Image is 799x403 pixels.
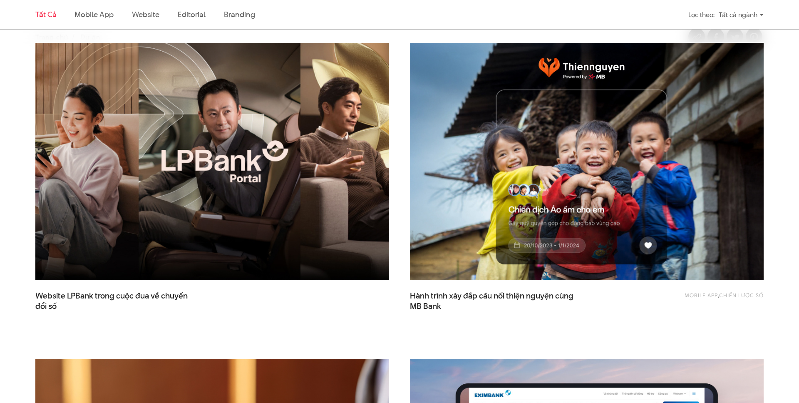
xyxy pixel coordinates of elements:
[74,9,113,20] a: Mobile app
[35,291,202,311] span: Website LPBank trong cuộc đua về chuyển
[685,291,718,299] a: Mobile app
[132,9,159,20] a: Website
[719,7,764,22] div: Tất cả ngành
[224,9,255,20] a: Branding
[622,291,764,307] div: ,
[18,31,407,292] img: LPBank portal
[178,9,206,20] a: Editorial
[35,291,202,311] a: Website LPBank trong cuộc đua về chuyểnđổi số
[719,291,764,299] a: Chiến lược số
[410,301,441,312] span: MB Bank
[410,43,764,280] img: thumb
[410,291,576,311] a: Hành trình xây đắp cầu nối thiện nguyện cùngMB Bank
[35,301,57,312] span: đổi số
[688,7,715,22] div: Lọc theo:
[410,291,576,311] span: Hành trình xây đắp cầu nối thiện nguyện cùng
[35,9,56,20] a: Tất cả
